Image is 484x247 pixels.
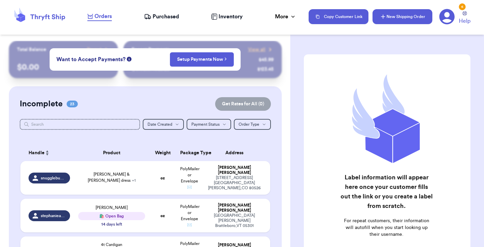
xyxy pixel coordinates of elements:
[257,66,274,73] div: $ 123.45
[87,12,112,21] a: Orders
[143,119,184,130] button: Date Created
[20,119,140,130] input: Search
[29,149,45,157] span: Handle
[132,46,169,53] p: Recent Payments
[340,173,433,211] h2: Label information will appear here once your customer fills out the link or you create a label fr...
[132,178,136,182] span: + 1
[101,243,122,247] span: 4t Cardigan
[17,46,46,53] p: Total Balance
[177,56,227,63] a: Setup Payments Now
[87,46,102,53] span: Payout
[67,101,78,107] span: 23
[340,217,433,238] p: For repeat customers, their information will autofill when you start looking up their username.
[45,149,50,157] button: Sort ascending
[88,172,136,182] span: [PERSON_NAME] & [PERSON_NAME] dress
[180,167,200,189] span: PolyMailer or Envelope ✉️
[149,145,176,161] th: Weight
[439,9,455,24] a: 6
[144,13,179,21] a: Purchased
[74,145,149,161] th: Product
[248,46,265,53] span: View all
[41,175,66,181] span: snugglebugthriftco
[170,52,234,67] button: Setup Payments Now
[459,11,470,25] a: Help
[275,13,296,21] div: More
[211,13,243,21] a: Inventory
[207,213,262,228] div: [GEOGRAPHIC_DATA][PERSON_NAME] Brattleboro , VT 05301
[87,46,110,53] a: Payout
[148,122,172,126] span: Date Created
[309,9,368,24] button: Copy Customer Link
[203,145,270,161] th: Address
[160,214,165,218] strong: oz
[248,46,274,53] a: View all
[219,13,243,21] span: Inventory
[153,13,179,21] span: Purchased
[207,203,262,213] div: [PERSON_NAME] [PERSON_NAME]
[20,99,63,109] h2: Incomplete
[78,212,145,220] div: 🛍️ Open Bag
[373,9,432,24] button: New Shipping Order
[94,12,112,20] span: Orders
[41,213,66,218] span: stephanieannmartel
[180,205,200,227] span: PolyMailer or Envelope ✉️
[191,122,220,126] span: Payment Status
[17,62,110,73] p: $ 0.00
[101,222,122,227] div: 14 days left
[259,56,274,63] div: $ 45.99
[56,55,125,64] span: Want to Accept Payments?
[215,97,271,111] button: Get Rates for All (0)
[234,119,271,130] button: Order Type
[207,175,262,191] div: [STREET_ADDRESS] [GEOGRAPHIC_DATA][PERSON_NAME] , CO 80526
[207,165,262,175] div: [PERSON_NAME] [PERSON_NAME]
[96,206,128,210] span: [PERSON_NAME]
[459,3,466,10] div: 6
[239,122,259,126] span: Order Type
[176,145,203,161] th: Package Type
[160,176,165,180] strong: oz
[459,17,470,25] span: Help
[187,119,231,130] button: Payment Status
